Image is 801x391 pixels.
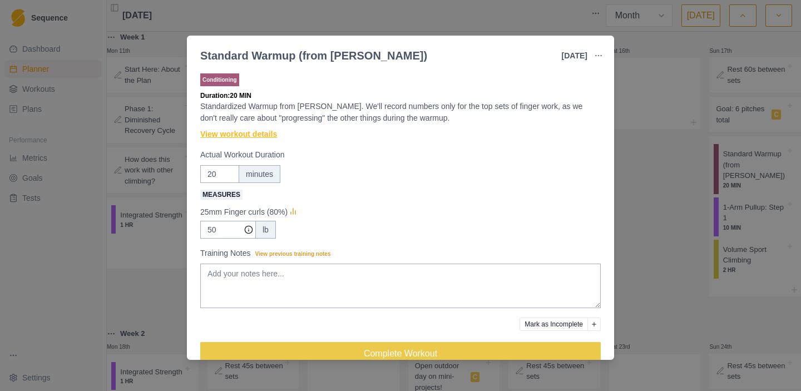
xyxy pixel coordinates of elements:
[587,318,601,331] button: Add reason
[239,165,280,183] div: minutes
[255,251,331,257] span: View previous training notes
[200,73,239,86] p: Conditioning
[200,47,427,64] div: Standard Warmup (from [PERSON_NAME])
[520,318,588,331] button: Mark as Incomplete
[200,149,594,161] label: Actual Workout Duration
[200,342,601,364] button: Complete Workout
[255,221,276,239] div: lb
[562,50,587,62] p: [DATE]
[200,101,601,124] p: Standardized Warmup from [PERSON_NAME]. We'll record numbers only for the top sets of finger work...
[200,190,243,200] span: Measures
[200,91,601,101] p: Duration: 20 MIN
[200,128,277,140] a: View workout details
[200,206,288,218] p: 25mm Finger curls (80%)
[200,248,594,259] label: Training Notes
